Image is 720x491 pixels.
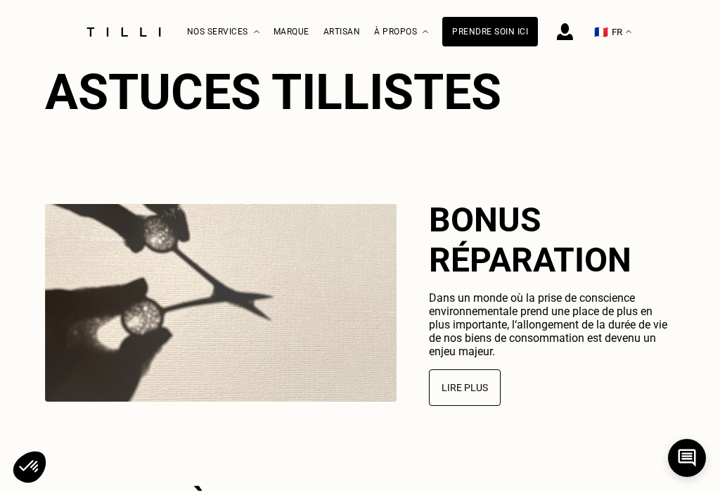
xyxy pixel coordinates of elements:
[187,1,259,63] div: Nos services
[274,27,309,37] a: Marque
[323,27,361,37] a: Artisan
[429,291,667,358] span: Dans un monde où la prise de conscience environnementale prend une place de plus en plus importan...
[557,23,573,40] img: icône connexion
[429,369,501,406] button: Lire plus
[594,25,608,39] span: 🇫🇷
[45,63,675,121] h2: Astuces Tillistes
[442,17,538,46] a: Prendre soin ici
[374,1,428,63] div: À propos
[587,1,638,63] button: 🇫🇷 FR
[45,204,397,402] img: Bonus réparation
[626,30,631,34] img: menu déroulant
[82,27,166,37] img: Logo du service de couturière Tilli
[423,30,428,34] img: Menu déroulant à propos
[429,200,675,280] h2: Bonus réparation
[254,30,259,34] img: Menu déroulant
